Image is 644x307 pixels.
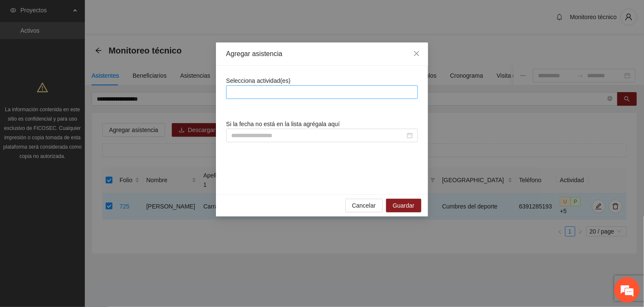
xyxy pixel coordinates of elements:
span: Cancelar [352,201,376,210]
div: Chatear ahora [46,214,120,231]
button: Close [405,42,428,65]
span: Selecciona actividad(es) [226,77,291,84]
span: close [413,50,420,57]
span: No hay ninguna conversación en curso [21,115,145,202]
div: Conversaciones [44,44,143,54]
button: Guardar [386,199,421,212]
span: Guardar [393,201,414,210]
div: Minimizar ventana de chat en vivo [139,4,160,25]
button: Cancelar [345,199,383,212]
div: Agregar asistencia [226,49,418,59]
span: Si la fecha no está en la lista agrégala aquí [226,121,340,127]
